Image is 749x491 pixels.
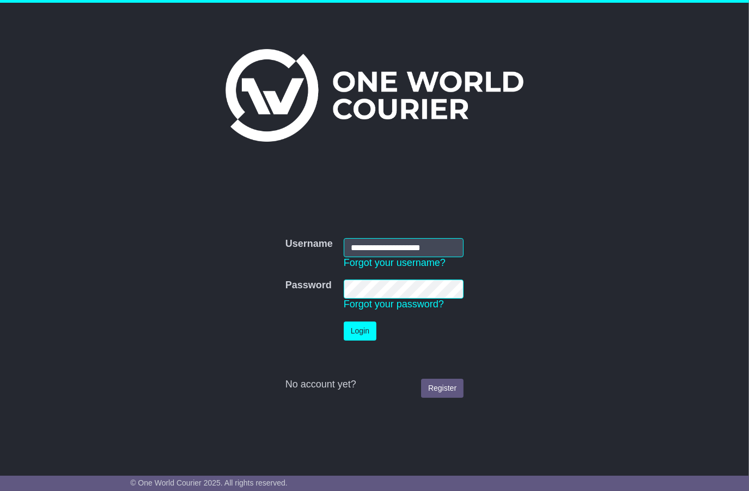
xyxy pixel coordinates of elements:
a: Register [421,379,464,398]
label: Password [285,280,332,292]
img: One World [226,49,523,142]
label: Username [285,238,333,250]
span: © One World Courier 2025. All rights reserved. [130,478,288,487]
div: No account yet? [285,379,464,391]
a: Forgot your password? [344,299,444,310]
a: Forgot your username? [344,257,446,268]
button: Login [344,322,376,341]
